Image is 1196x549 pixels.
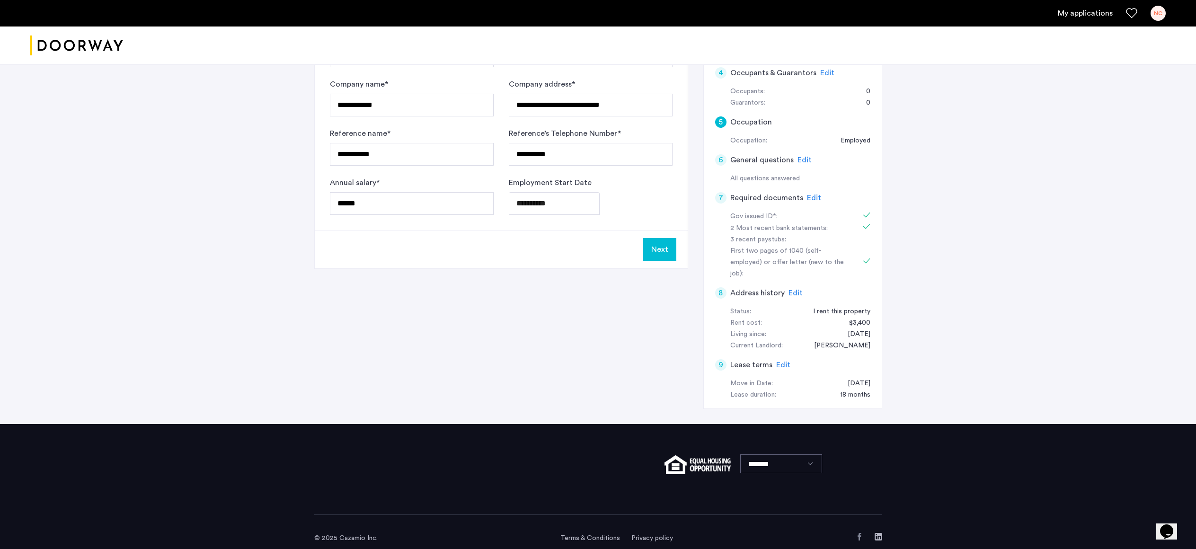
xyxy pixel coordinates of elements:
span: Edit [797,156,812,164]
span: Edit [788,289,803,297]
span: Edit [820,69,834,77]
div: I rent this property [804,306,870,318]
div: 10/15/2025 [838,378,870,390]
a: Terms and conditions [560,533,620,543]
h5: General questions [730,154,794,166]
div: Guarantors: [730,97,765,109]
div: All questions answered [730,173,870,185]
div: Employed [831,135,870,147]
button: Next [643,238,676,261]
label: Annual salary * [330,177,380,188]
h5: Address history [730,287,785,299]
h5: Required documents [730,192,803,204]
div: Occupants: [730,86,765,97]
div: 3 recent paystubs: [730,234,850,246]
label: Company address * [509,79,575,90]
a: Privacy policy [631,533,673,543]
input: Employment Start Date [509,192,600,215]
div: Status: [730,306,751,318]
img: equal-housing.png [664,455,730,474]
div: NC [1151,6,1166,21]
div: 18 months [831,390,870,401]
div: Living since: [730,329,766,340]
label: Employment Start Date [509,177,592,188]
div: Current Landlord: [730,340,783,352]
h5: Occupation [730,116,772,128]
span: Edit [807,194,821,202]
img: logo [30,28,123,63]
div: 7 [715,192,726,204]
div: 4 [715,67,726,79]
h5: Occupants & Guarantors [730,67,816,79]
label: Reference’s Telephone Number * [509,128,621,139]
select: Language select [740,454,822,473]
a: LinkedIn [875,533,882,540]
div: 8 [715,287,726,299]
span: Edit [776,361,790,369]
div: Rent cost: [730,318,762,329]
h5: Lease terms [730,359,772,371]
iframe: chat widget [1156,511,1187,540]
a: My application [1058,8,1113,19]
a: Favorites [1126,8,1137,19]
div: 0 [857,97,870,109]
label: Company name * [330,79,388,90]
div: $3,400 [840,318,870,329]
a: Facebook [856,533,863,540]
div: Lease duration: [730,390,776,401]
div: First two pages of 1040 (self-employed) or offer letter (new to the job): [730,246,850,280]
div: 2 Most recent bank statements: [730,223,850,234]
label: Reference name * [330,128,390,139]
div: 10/01/2024 [838,329,870,340]
div: Move in Date: [730,378,773,390]
span: © 2025 Cazamio Inc. [314,535,378,541]
div: Gov issued ID*: [730,211,850,222]
a: Cazamio logo [30,28,123,63]
div: 5 [715,116,726,128]
div: Occupation: [730,135,767,147]
div: 9 [715,359,726,371]
div: Martin Goldstein [805,340,870,352]
div: 6 [715,154,726,166]
div: 0 [857,86,870,97]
